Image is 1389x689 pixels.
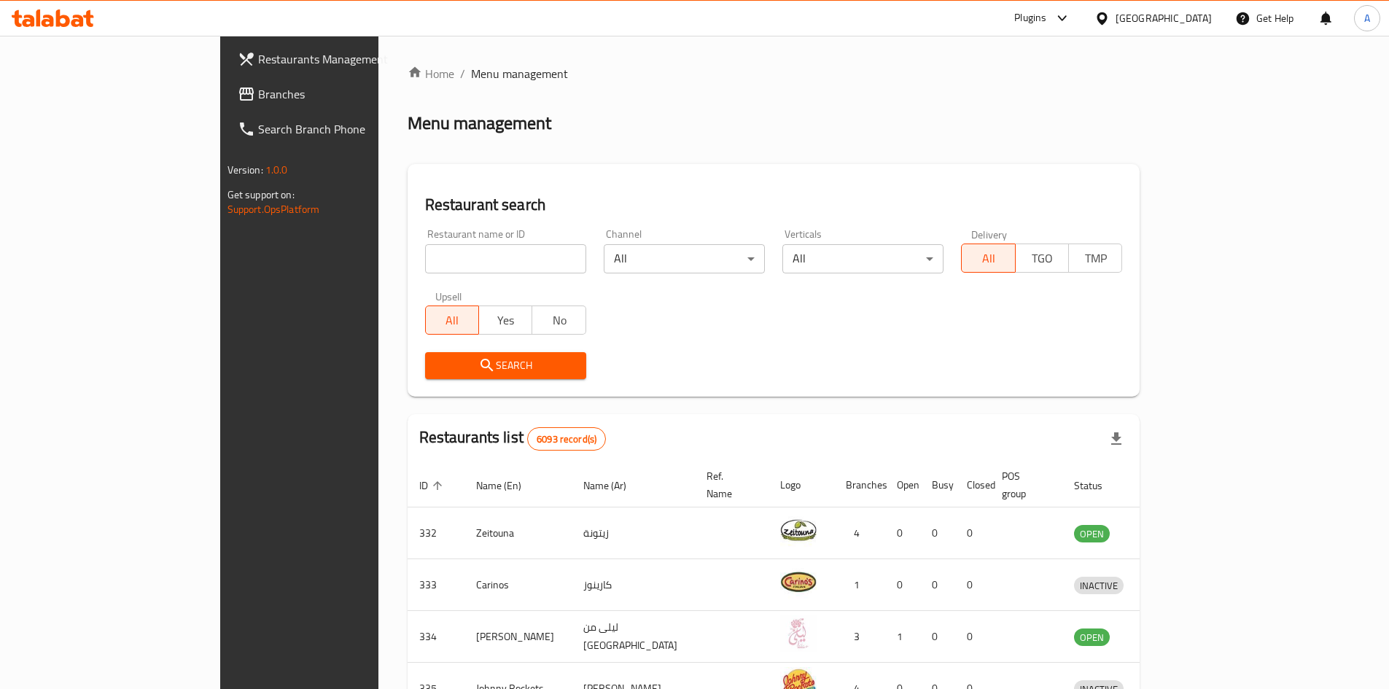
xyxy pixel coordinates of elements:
td: 0 [920,611,955,663]
td: 0 [920,559,955,611]
td: 1 [834,559,885,611]
button: Search [425,352,586,379]
li: / [460,65,465,82]
span: Version: [227,160,263,179]
span: Search [437,357,575,375]
button: TGO [1015,244,1069,273]
h2: Restaurants list [419,427,607,451]
span: No [538,310,580,331]
button: TMP [1068,244,1122,273]
div: Plugins [1014,9,1046,27]
span: Get support on: [227,185,295,204]
span: Name (Ar) [583,477,645,494]
td: [PERSON_NAME] [464,611,572,663]
td: Carinos [464,559,572,611]
span: POS group [1002,467,1045,502]
td: 0 [955,559,990,611]
th: Logo [769,463,834,507]
th: Busy [920,463,955,507]
td: 4 [834,507,885,559]
th: Branches [834,463,885,507]
button: All [425,305,479,335]
button: No [532,305,585,335]
a: Branches [226,77,452,112]
input: Search for restaurant name or ID.. [425,244,586,273]
h2: Restaurant search [425,194,1123,216]
nav: breadcrumb [408,65,1140,82]
a: Search Branch Phone [226,112,452,147]
span: Restaurants Management [258,50,440,68]
div: INACTIVE [1074,577,1124,594]
td: زيتونة [572,507,695,559]
img: Leila Min Lebnan [780,615,817,652]
td: 3 [834,611,885,663]
span: Ref. Name [707,467,751,502]
button: All [961,244,1015,273]
span: TMP [1075,248,1116,269]
button: Yes [478,305,532,335]
label: Delivery [971,229,1008,239]
td: 0 [955,507,990,559]
a: Support.OpsPlatform [227,200,320,219]
span: Name (En) [476,477,540,494]
div: Total records count [527,427,606,451]
div: [GEOGRAPHIC_DATA] [1116,10,1212,26]
h2: Menu management [408,112,551,135]
td: 0 [885,559,920,611]
td: 0 [920,507,955,559]
th: Closed [955,463,990,507]
div: All [782,244,943,273]
td: 1 [885,611,920,663]
label: Upsell [435,291,462,301]
span: Search Branch Phone [258,120,440,138]
span: Menu management [471,65,568,82]
span: 6093 record(s) [528,432,605,446]
td: Zeitouna [464,507,572,559]
img: Zeitouna [780,512,817,548]
span: A [1364,10,1370,26]
span: Branches [258,85,440,103]
div: OPEN [1074,525,1110,542]
span: Yes [485,310,526,331]
span: All [432,310,473,331]
span: INACTIVE [1074,577,1124,594]
span: 1.0.0 [265,160,288,179]
a: Restaurants Management [226,42,452,77]
div: All [604,244,765,273]
img: Carinos [780,564,817,600]
span: OPEN [1074,526,1110,542]
td: كارينوز [572,559,695,611]
td: ليلى من [GEOGRAPHIC_DATA] [572,611,695,663]
span: Status [1074,477,1121,494]
span: OPEN [1074,629,1110,646]
div: Export file [1099,421,1134,456]
span: TGO [1022,248,1063,269]
span: ID [419,477,447,494]
th: Open [885,463,920,507]
td: 0 [955,611,990,663]
td: 0 [885,507,920,559]
span: All [968,248,1009,269]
